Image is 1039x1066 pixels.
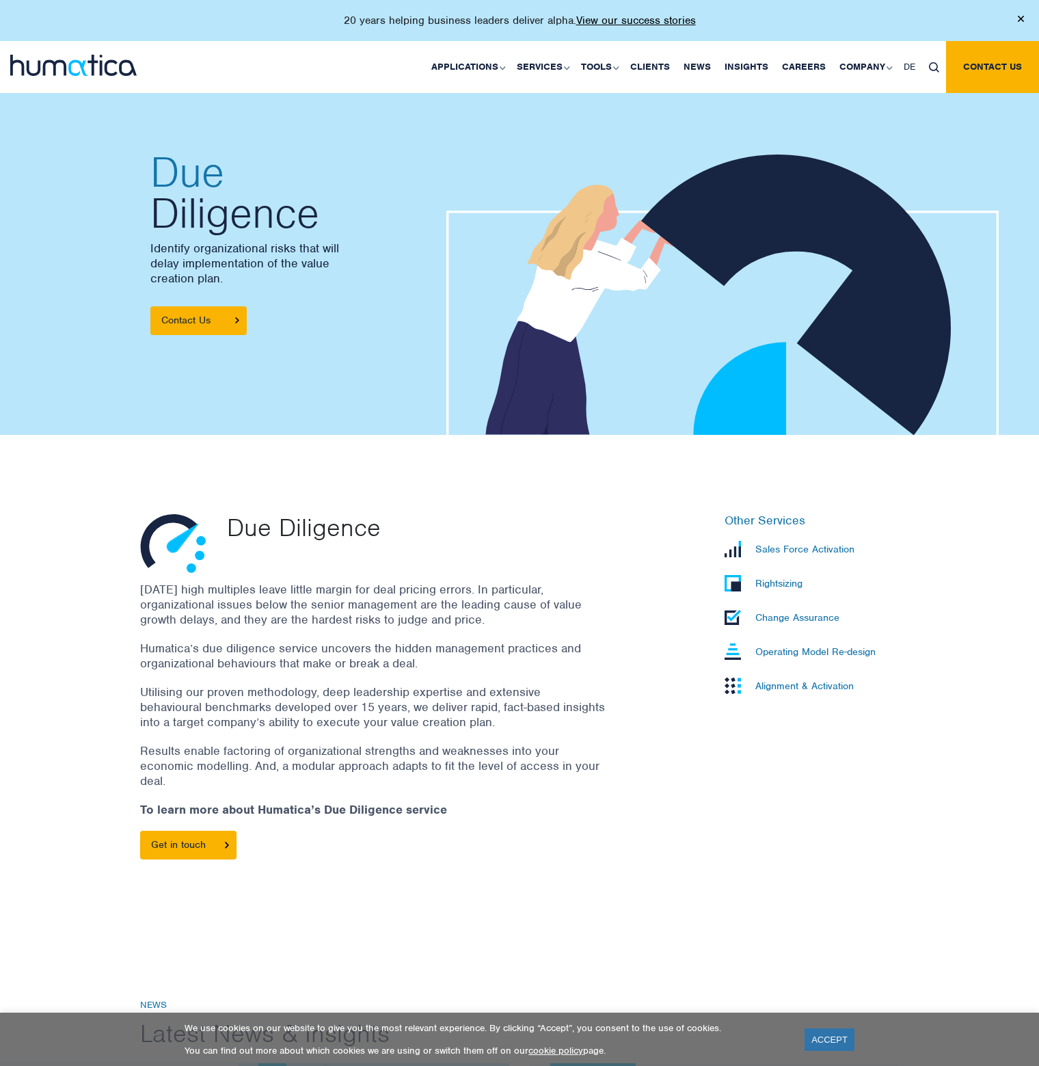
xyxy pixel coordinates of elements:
[185,1045,787,1056] p: You can find out more about which cookies we are using or switch them off on our page.
[510,41,574,93] a: Services
[623,41,677,93] a: Clients
[574,41,623,93] a: Tools
[227,514,639,541] p: Due Diligence
[140,684,605,730] p: Utilising our proven methodology, deep leadership expertise and extensive behavioural benchmarks ...
[897,41,922,93] a: DE
[140,743,605,788] p: Results enable factoring of organizational strengths and weaknesses into your economic modelling....
[677,41,718,93] a: News
[775,41,833,93] a: Careers
[140,802,447,817] strong: To learn more about Humatica’s Due Diligence service
[929,62,939,72] img: search_icon
[725,541,741,557] img: Sales Force Activation
[150,306,247,335] a: Contact Us
[833,41,897,93] a: Company
[150,152,506,234] h2: Diligence
[150,152,506,193] span: Due
[755,645,876,658] p: Operating Model Re-design
[725,514,899,529] h6: Other Services
[904,61,915,72] span: DE
[718,41,775,93] a: Insights
[225,842,229,848] img: arrowicon
[185,1022,787,1034] p: We use cookies on our website to give you the most relevant experience. By clicking “Accept”, you...
[576,14,696,27] a: View our success stories
[755,577,802,589] p: Rightsizing
[725,610,741,625] img: Change Assurance
[528,1045,583,1056] a: cookie policy
[424,41,510,93] a: Applications
[805,1028,854,1051] a: ACCEPT
[235,317,239,323] img: arrowicon
[140,582,605,627] p: [DATE] high multiples leave little margin for deal pricing errors. In particular, organizational ...
[150,241,506,286] p: Identify organizational risks that will delay implementation of the value creation plan.
[140,641,605,671] p: Humatica’s due diligence service uncovers the hidden management practices and organizational beha...
[725,575,741,591] img: Rightsizing
[140,831,237,860] a: Get in touch
[946,41,1039,93] a: Contact us
[446,155,999,438] img: about_banner1
[344,14,696,27] p: 20 years helping business leaders deliver alpha.
[755,543,854,555] p: Sales Force Activation
[755,611,839,624] p: Change Assurance
[725,643,741,660] img: Operating Model Re-design
[10,55,137,76] img: logo
[755,680,854,692] p: Alignment & Activation
[140,1000,899,1011] h6: News
[140,514,206,573] img: Due Diligence
[725,677,741,694] img: Alignment & Activation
